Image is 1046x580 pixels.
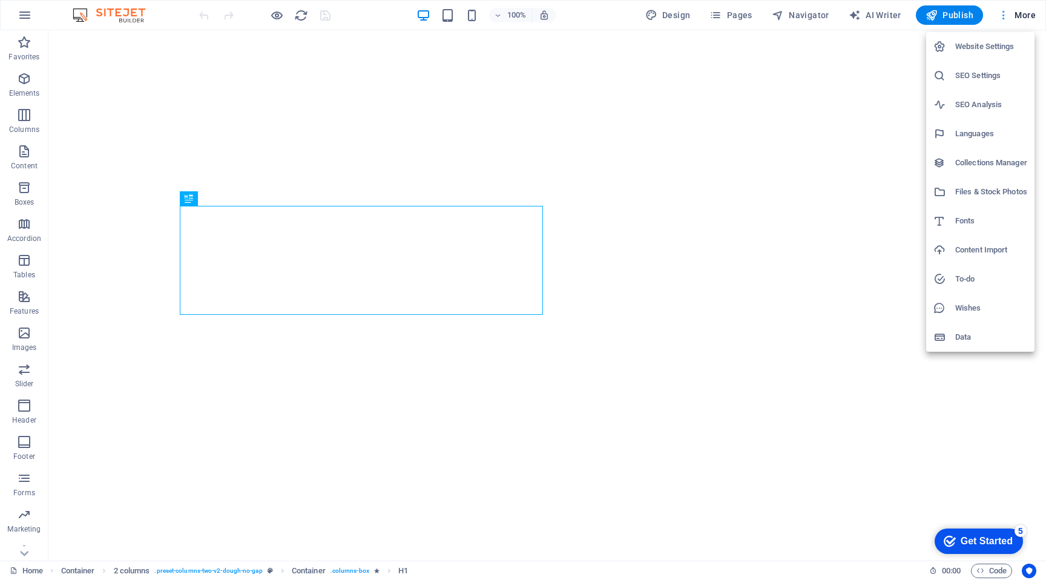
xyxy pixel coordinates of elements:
h6: Data [955,330,1027,344]
h6: To-do [955,272,1027,286]
div: Get Started 5 items remaining, 0% complete [10,6,98,31]
div: Get Started [36,13,88,24]
h6: SEO Analysis [955,97,1027,112]
h6: Collections Manager [955,156,1027,170]
h6: Fonts [955,214,1027,228]
h6: Files & Stock Photos [955,185,1027,199]
h6: Content Import [955,243,1027,257]
h6: SEO Settings [955,68,1027,83]
h6: Wishes [955,301,1027,315]
h6: Website Settings [955,39,1027,54]
div: 5 [90,2,102,15]
h6: Languages [955,127,1027,141]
